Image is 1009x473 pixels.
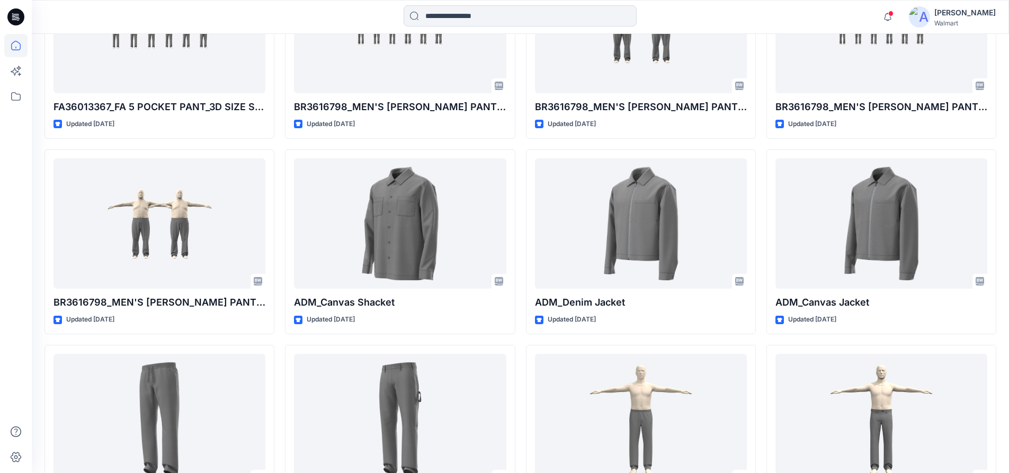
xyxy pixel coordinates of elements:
[53,158,265,289] a: BR3616798_MEN'S CARPENTER PANT UNLINED_3D SIZE SET_BIG MEN
[934,6,996,19] div: [PERSON_NAME]
[294,295,506,310] p: ADM_Canvas Shacket
[775,295,987,310] p: ADM_Canvas Jacket
[307,314,355,325] p: Updated [DATE]
[294,158,506,289] a: ADM_Canvas Shacket
[535,295,747,310] p: ADM_Denim Jacket
[53,100,265,114] p: FA36013367_FA 5 POCKET PANT_3D SIZE SET_REG
[548,119,596,130] p: Updated [DATE]
[788,314,836,325] p: Updated [DATE]
[788,119,836,130] p: Updated [DATE]
[775,100,987,114] p: BR3616798_MEN'S [PERSON_NAME] PANT UNLINED_3D SIZE SET_REG
[535,100,747,114] p: BR3616798_MEN'S [PERSON_NAME] PANT UNLINED_3D SIZE SET_BIG MEN
[66,119,114,130] p: Updated [DATE]
[548,314,596,325] p: Updated [DATE]
[66,314,114,325] p: Updated [DATE]
[294,100,506,114] p: BR3616798_MEN'S [PERSON_NAME] PANT UNLINED_3D SIZE SET_REG
[535,158,747,289] a: ADM_Denim Jacket
[307,119,355,130] p: Updated [DATE]
[53,295,265,310] p: BR3616798_MEN'S [PERSON_NAME] PANT UNLINED_3D SIZE SET_BIG MEN
[775,158,987,289] a: ADM_Canvas Jacket
[934,19,996,27] div: Walmart
[909,6,930,28] img: avatar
